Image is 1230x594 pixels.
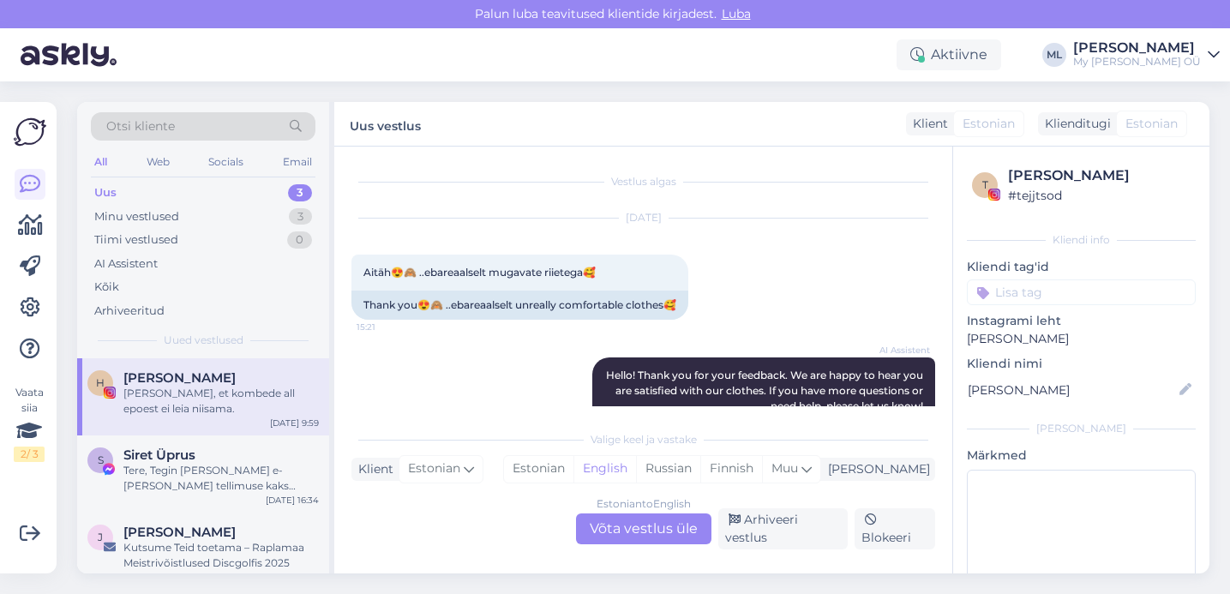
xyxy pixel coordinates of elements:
[1042,43,1066,67] div: ML
[636,456,700,482] div: Russian
[1008,165,1191,186] div: [PERSON_NAME]
[351,432,935,447] div: Valige keel ja vastake
[279,151,315,173] div: Email
[94,303,165,320] div: Arhiveeritud
[718,508,848,549] div: Arhiveeri vestlus
[967,312,1196,330] p: Instagrami leht
[982,178,988,191] span: t
[123,386,319,417] div: [PERSON_NAME], et kombede all epoest ei leia niisama.
[289,208,312,225] div: 3
[143,151,173,173] div: Web
[350,112,421,135] label: Uus vestlus
[123,525,236,540] span: Jesper Puusepp
[967,232,1196,248] div: Kliendi info
[357,321,421,333] span: 15:21
[967,355,1196,373] p: Kliendi nimi
[576,513,711,544] div: Võta vestlus üle
[98,531,103,543] span: J
[123,540,319,571] div: Kutsume Teid toetama – Raplamaa Meistrivõistlused Discgolfis 2025
[606,369,926,412] span: Hello! Thank you for your feedback. We are happy to hear you are satisfied with our clothes. If y...
[94,184,117,201] div: Uus
[14,447,45,462] div: 2 / 3
[963,115,1015,133] span: Estonian
[351,174,935,189] div: Vestlus algas
[164,333,243,348] span: Uued vestlused
[967,421,1196,436] div: [PERSON_NAME]
[270,417,319,429] div: [DATE] 9:59
[123,447,195,463] span: Siret Üprus
[363,266,596,279] span: Aitäh😍🙈 ..ebareaalselt mugavate riietega🥰
[855,508,935,549] div: Blokeeri
[897,39,1001,70] div: Aktiivne
[94,279,119,296] div: Kõik
[98,453,104,466] span: S
[123,463,319,494] div: Tere, Tegin [PERSON_NAME] e-[PERSON_NAME] tellimuse kaks meriino beebi mütsi [PERSON_NAME] sinine...
[408,459,460,478] span: Estonian
[288,184,312,201] div: 3
[1073,41,1201,55] div: [PERSON_NAME]
[351,210,935,225] div: [DATE]
[266,494,319,507] div: [DATE] 16:34
[94,255,158,273] div: AI Assistent
[968,381,1176,399] input: Lisa nimi
[866,344,930,357] span: AI Assistent
[351,291,688,320] div: Thank you😍🙈 ..ebareaalselt unreally comfortable clothes🥰
[106,117,175,135] span: Otsi kliente
[573,456,636,482] div: English
[14,116,46,148] img: Askly Logo
[967,279,1196,305] input: Lisa tag
[14,385,45,462] div: Vaata siia
[821,460,930,478] div: [PERSON_NAME]
[717,6,756,21] span: Luba
[123,370,236,386] span: HELEN
[267,571,319,584] div: [DATE] 13:23
[1038,115,1111,133] div: Klienditugi
[771,460,798,476] span: Muu
[906,115,948,133] div: Klient
[1008,186,1191,205] div: # tejjtsod
[700,456,762,482] div: Finnish
[967,447,1196,465] p: Märkmed
[967,258,1196,276] p: Kliendi tag'id
[287,231,312,249] div: 0
[351,460,393,478] div: Klient
[94,208,179,225] div: Minu vestlused
[94,231,178,249] div: Tiimi vestlused
[504,456,573,482] div: Estonian
[1073,55,1201,69] div: My [PERSON_NAME] OÜ
[597,496,691,512] div: Estonian to English
[1073,41,1220,69] a: [PERSON_NAME]My [PERSON_NAME] OÜ
[96,376,105,389] span: H
[967,330,1196,348] p: [PERSON_NAME]
[1125,115,1178,133] span: Estonian
[205,151,247,173] div: Socials
[91,151,111,173] div: All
